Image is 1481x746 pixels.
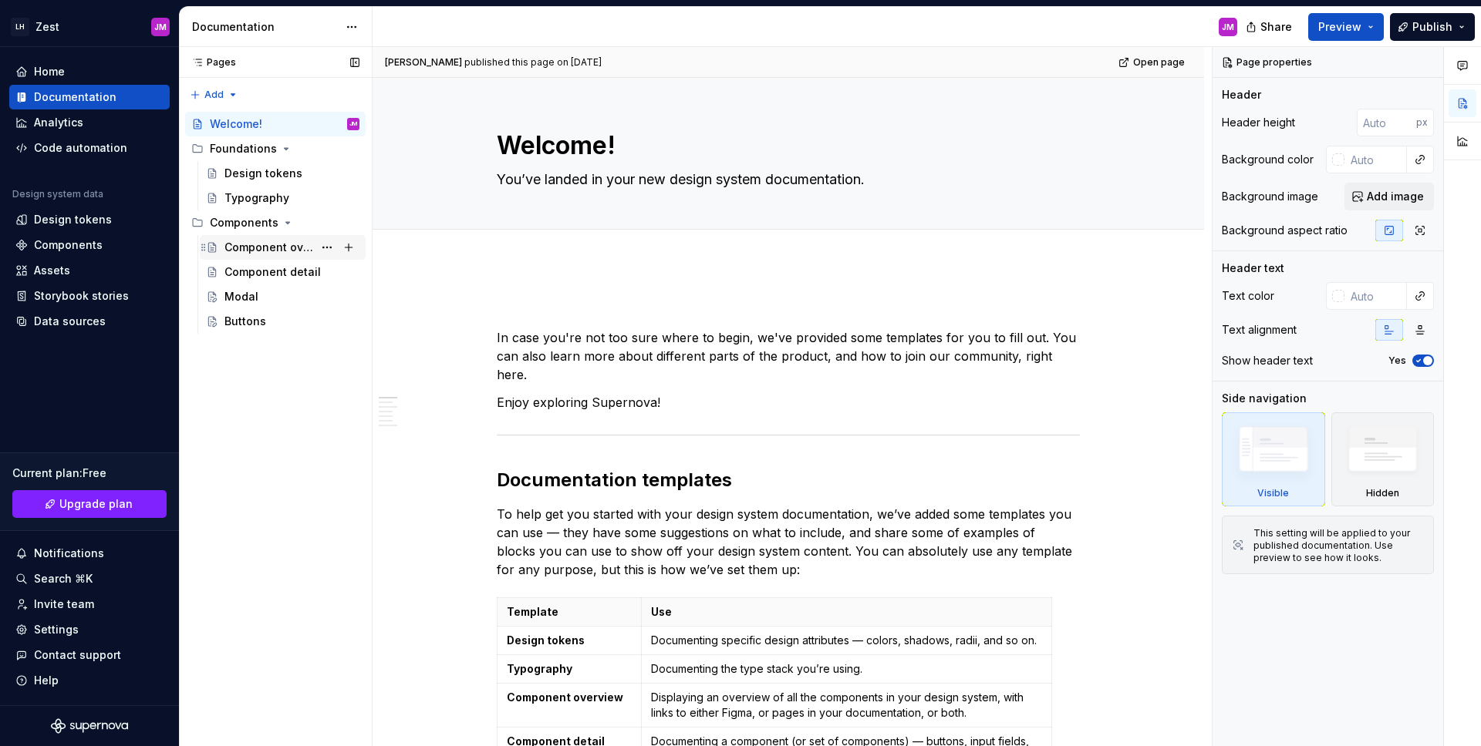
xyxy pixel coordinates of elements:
[1308,13,1384,41] button: Preview
[9,59,170,84] a: Home
[1222,288,1274,304] div: Text color
[1357,109,1416,136] input: Auto
[185,136,366,161] div: Foundations
[34,596,94,612] div: Invite team
[1114,52,1192,73] a: Open page
[507,662,572,675] strong: Typography
[9,643,170,667] button: Contact support
[497,505,1080,579] p: To help get you started with your design system documentation, we’ve added some templates you can...
[34,288,129,304] div: Storybook stories
[34,140,127,156] div: Code automation
[1222,152,1314,167] div: Background color
[1222,223,1348,238] div: Background aspect ratio
[507,633,585,647] strong: Design tokens
[494,127,1077,164] textarea: Welcome!
[1412,19,1452,35] span: Publish
[224,289,258,304] div: Modal
[1366,487,1399,499] div: Hidden
[464,56,602,69] div: published this page on [DATE]
[12,465,167,481] div: Current plan : Free
[224,240,313,255] div: Component overview
[34,314,106,329] div: Data sources
[185,210,366,235] div: Components
[1222,87,1261,102] div: Header
[34,647,121,663] div: Contact support
[11,18,29,36] div: LH
[1318,19,1361,35] span: Preview
[1222,353,1313,368] div: Show header text
[349,116,357,132] div: JM
[1222,189,1318,204] div: Background image
[200,309,366,334] a: Buttons
[34,622,79,637] div: Settings
[224,190,289,206] div: Typography
[59,496,133,512] span: Upgrade plan
[185,112,366,334] div: Page tree
[185,112,366,136] a: Welcome!JM
[200,284,366,309] a: Modal
[224,314,266,329] div: Buttons
[9,136,170,160] a: Code automation
[34,237,103,253] div: Components
[200,235,366,260] a: Component overview
[210,215,278,230] div: Components
[9,309,170,334] a: Data sources
[1260,19,1292,35] span: Share
[51,718,128,734] svg: Supernova Logo
[1344,183,1434,210] button: Add image
[1238,13,1302,41] button: Share
[1367,189,1424,204] span: Add image
[9,617,170,642] a: Settings
[494,167,1077,192] textarea: You’ve landed in your new design system documentation.
[1222,322,1297,338] div: Text alignment
[1344,146,1407,173] input: Auto
[34,89,116,105] div: Documentation
[154,21,167,33] div: JM
[1133,56,1185,69] span: Open page
[224,166,302,181] div: Design tokens
[9,110,170,135] a: Analytics
[185,84,243,106] button: Add
[9,566,170,591] button: Search ⌘K
[497,328,1080,384] p: In case you're not too sure where to begin, we've provided some templates for you to fill out. Yo...
[9,592,170,617] a: Invite team
[34,64,65,79] div: Home
[651,690,1041,721] p: Displaying an overview of all the components in your design system, with links to either Figma, o...
[35,19,59,35] div: Zest
[9,258,170,283] a: Assets
[34,546,104,561] div: Notifications
[651,604,1041,620] p: Use
[651,661,1041,677] p: Documenting the type stack you’re using.
[3,10,176,43] button: LHZestJM
[210,116,262,132] div: Welcome!
[12,188,103,200] div: Design system data
[200,186,366,210] a: Typography
[1253,527,1424,564] div: This setting will be applied to your published documentation. Use preview to see how it looks.
[224,264,321,280] div: Component detail
[1388,355,1406,367] label: Yes
[1222,21,1234,33] div: JM
[1416,116,1428,129] p: px
[210,141,277,156] div: Foundations
[1222,412,1325,506] div: Visible
[9,284,170,308] a: Storybook stories
[385,56,462,69] span: [PERSON_NAME]
[507,604,632,620] p: Template
[9,233,170,257] a: Components
[1257,487,1289,499] div: Visible
[497,468,1080,492] h2: Documentation templates
[1344,282,1407,310] input: Auto
[200,260,366,284] a: Component detail
[9,85,170,109] a: Documentation
[204,89,224,101] span: Add
[1222,260,1284,276] div: Header text
[9,207,170,232] a: Design tokens
[1331,412,1435,506] div: Hidden
[9,541,170,566] button: Notifications
[34,263,70,278] div: Assets
[185,56,236,69] div: Pages
[1222,115,1295,130] div: Header height
[192,19,338,35] div: Documentation
[34,673,59,688] div: Help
